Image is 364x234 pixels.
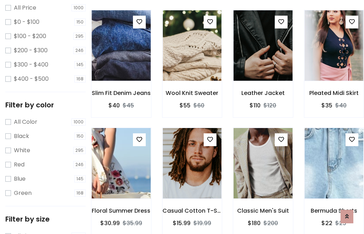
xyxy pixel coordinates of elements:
[74,190,86,197] span: 168
[14,175,26,183] label: Blue
[14,160,25,169] label: Red
[248,220,261,227] h6: $180
[14,146,30,155] label: White
[74,61,86,68] span: 145
[14,32,46,41] label: $100 - $200
[180,102,191,109] h6: $55
[14,118,37,126] label: All Color
[321,220,332,227] h6: $22
[5,215,86,223] h5: Filter by size
[233,90,293,96] h6: Leather Jacket
[71,118,86,126] span: 1000
[74,133,86,140] span: 150
[335,219,346,227] del: $25
[304,207,364,214] h6: Bermuda Shorts
[335,101,347,110] del: $40
[123,101,134,110] del: $45
[14,18,39,26] label: $0 - $100
[321,102,332,109] h6: $35
[73,147,86,154] span: 295
[100,220,120,227] h6: $30.99
[5,101,86,109] h5: Filter by color
[74,18,86,26] span: 150
[162,207,222,214] h6: Casual Cotton T-Shirt
[173,220,191,227] h6: $15.99
[74,175,86,182] span: 145
[304,90,364,96] h6: Pleated Midi Skirt
[263,101,276,110] del: $120
[263,219,278,227] del: $200
[74,75,86,83] span: 168
[14,46,48,55] label: $200 - $300
[73,33,86,40] span: 295
[14,189,32,197] label: Green
[250,102,261,109] h6: $110
[73,47,86,54] span: 246
[73,161,86,168] span: 246
[162,90,222,96] h6: Wool Knit Sweater
[14,75,49,83] label: $400 - $500
[91,90,151,96] h6: Slim Fit Denim Jeans
[233,207,293,214] h6: Classic Men's Suit
[91,207,151,214] h6: Floral Summer Dress
[193,219,211,227] del: $19.99
[14,132,29,140] label: Black
[123,219,142,227] del: $35.99
[71,4,86,11] span: 1000
[193,101,204,110] del: $60
[14,4,36,12] label: All Price
[14,60,48,69] label: $300 - $400
[108,102,120,109] h6: $40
